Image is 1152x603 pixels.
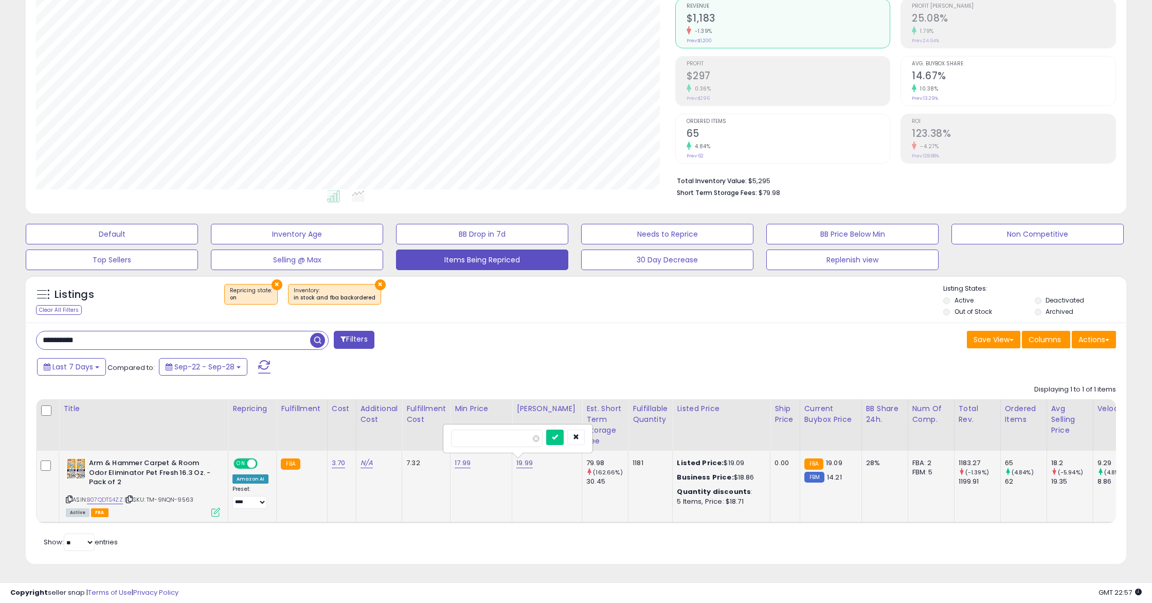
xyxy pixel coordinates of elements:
div: Velocity [1097,403,1135,414]
div: Num of Comp. [912,403,950,425]
small: Prev: 13.29% [912,95,938,101]
div: Repricing [232,403,272,414]
small: Prev: $1,200 [687,38,712,44]
div: 18.2 [1051,458,1093,468]
li: $5,295 [677,174,1109,186]
div: Ordered Items [1005,403,1042,425]
small: -1.39% [691,27,712,35]
small: 10.38% [916,85,938,93]
span: 14.21 [827,472,842,482]
div: Displaying 1 to 1 of 1 items [1034,385,1116,395]
div: BB Share 24h. [866,403,904,425]
div: Listed Price [677,403,766,414]
button: × [272,279,282,290]
span: FBA [91,508,109,517]
div: 19.35 [1051,477,1093,486]
div: Total Rev. [959,403,996,425]
div: : [677,487,762,496]
small: (4.85%) [1104,468,1126,476]
label: Out of Stock [955,307,992,316]
button: Default [26,224,198,244]
small: (4.84%) [1012,468,1034,476]
span: Compared to: [107,363,155,373]
div: 5 Items, Price: $18.71 [677,497,762,506]
small: (-1.39%) [965,468,989,476]
b: Arm & Hammer Carpet & Room Odor Eliminator Pet Fresh 16.3 Oz. - Pack of 2 [89,458,214,490]
span: Sep-22 - Sep-28 [174,362,235,372]
div: Min Price [455,403,508,414]
small: Prev: 128.88% [912,153,939,159]
h5: Listings [55,288,94,302]
h2: $297 [687,70,890,84]
button: Non Competitive [951,224,1124,244]
small: FBM [804,472,824,483]
button: 30 Day Decrease [581,250,753,270]
span: Repricing state : [230,287,272,302]
div: Clear All Filters [36,305,82,315]
div: FBA: 2 [912,458,946,468]
div: 0.00 [775,458,791,468]
span: 2025-10-6 22:57 GMT [1099,588,1142,597]
div: 79.98 [586,458,628,468]
a: 17.99 [455,458,471,468]
div: 65 [1005,458,1047,468]
b: Short Term Storage Fees: [677,188,757,197]
div: Fulfillment [281,403,322,414]
small: FBA [804,458,823,470]
button: Save View [967,331,1020,348]
div: Additional Cost [361,403,398,425]
small: FBA [281,458,300,470]
button: Selling @ Max [211,250,383,270]
a: B07QDTS4ZZ [87,495,123,504]
img: 610rbD8D4YL._SL40_.jpg [66,458,86,479]
label: Active [955,296,974,305]
h2: 14.67% [912,70,1115,84]
div: Amazon AI [232,474,268,484]
span: ON [235,459,247,468]
button: Columns [1022,331,1070,348]
div: seller snap | | [10,588,178,598]
span: Columns [1029,334,1061,345]
span: Revenue [687,4,890,9]
div: $19.09 [677,458,762,468]
button: BB Drop in 7d [396,224,568,244]
h2: $1,183 [687,12,890,26]
div: 7.32 [406,458,442,468]
b: Business Price: [677,472,733,482]
span: Last 7 Days [52,362,93,372]
small: (162.66%) [593,468,622,476]
button: × [375,279,386,290]
button: BB Price Below Min [766,224,939,244]
span: Show: entries [44,537,118,547]
div: FBM: 5 [912,468,946,477]
div: Est. Short Term Storage Fee [586,403,624,447]
small: Prev: $296 [687,95,710,101]
div: Preset: [232,486,268,509]
div: [PERSON_NAME] [516,403,578,414]
span: $79.98 [759,188,780,198]
div: Avg Selling Price [1051,403,1089,436]
small: Prev: 24.64% [912,38,939,44]
h2: 65 [687,128,890,141]
button: Inventory Age [211,224,383,244]
div: $18.86 [677,473,762,482]
small: 0.36% [691,85,711,93]
div: 9.29 [1097,458,1139,468]
span: Inventory : [294,287,375,302]
button: Sep-22 - Sep-28 [159,358,247,376]
div: Current Buybox Price [804,403,857,425]
div: Ship Price [775,403,795,425]
div: 1183.27 [959,458,1000,468]
span: All listings currently available for purchase on Amazon [66,508,89,517]
a: N/A [361,458,373,468]
p: Listing States: [943,284,1126,294]
div: ASIN: [66,458,220,516]
div: Title [63,403,224,414]
a: 19.99 [516,458,533,468]
label: Archived [1046,307,1073,316]
div: Cost [332,403,352,414]
div: 30.45 [586,477,628,486]
span: ROI [912,119,1115,125]
span: 19.09 [826,458,842,468]
span: Profit [687,61,890,67]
